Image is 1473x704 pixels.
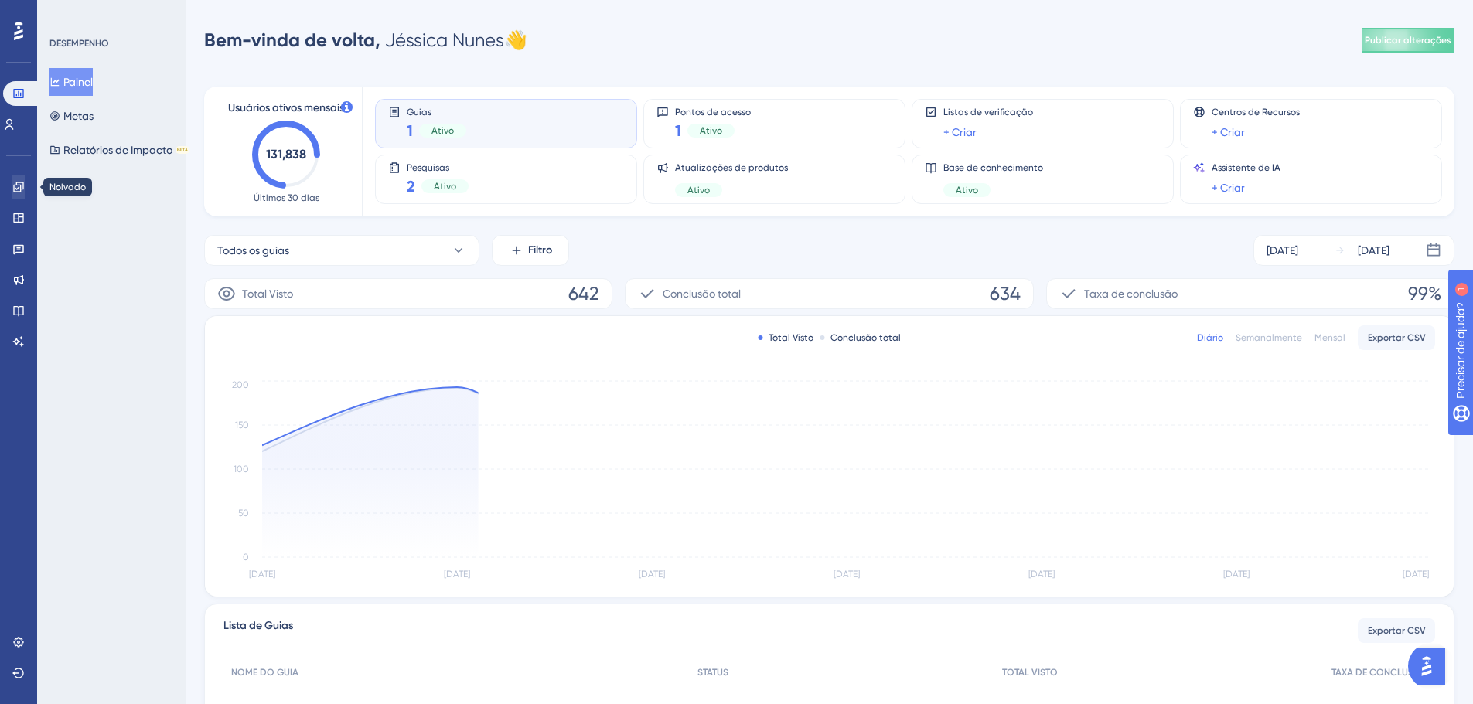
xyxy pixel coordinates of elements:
font: Total Visto [769,332,813,343]
font: 642 [568,283,599,304]
font: Usuários ativos mensais [228,101,344,114]
font: Bem-vinda de volta, [204,29,380,51]
font: 634 [990,283,1021,304]
tspan: 200 [232,379,249,390]
button: Filtro [492,235,569,266]
font: Conclusão total [663,287,741,300]
font: Pontos de acesso [675,107,751,117]
button: Painel [49,68,93,96]
font: NOME DO GUIA [231,667,298,678]
font: Metas [63,110,94,122]
tspan: [DATE] [639,569,665,580]
font: Ativo [434,181,456,192]
tspan: [DATE] [444,569,470,580]
font: Atualizações de produtos [675,162,788,173]
font: Conclusão total [830,332,901,343]
tspan: [DATE] [834,569,860,580]
font: BETA [177,147,188,152]
font: Semanalmente [1236,332,1302,343]
font: Taxa de conclusão [1084,287,1178,300]
font: Total Visto [242,287,293,300]
font: STATUS [697,667,728,678]
font: + Criar [1212,182,1245,194]
font: Lista de Guias [223,619,293,632]
font: DESEMPENHO [49,38,109,49]
font: Todos os guias [217,244,289,257]
font: Guias [407,107,431,117]
tspan: [DATE] [1028,569,1055,580]
font: Jéssica Nunes [385,29,504,51]
font: 2 [407,177,415,196]
font: [DATE] [1267,244,1298,257]
font: 1 [675,121,681,140]
text: 131,838 [266,147,306,162]
button: Todos os guias [204,235,479,266]
tspan: 50 [238,508,249,519]
font: + Criar [943,126,977,138]
font: Painel [63,76,93,88]
button: Publicar alterações [1362,28,1454,53]
font: Exportar CSV [1368,625,1426,636]
tspan: [DATE] [1403,569,1429,580]
font: Publicar alterações [1365,35,1451,46]
font: TOTAL VISTO [1002,667,1058,678]
font: Listas de verificação [943,107,1033,117]
font: TAXA DE CONCLUSÃO [1331,667,1427,678]
font: + Criar [1212,126,1245,138]
button: Exportar CSV [1358,618,1435,643]
font: Filtro [528,243,552,257]
button: Relatórios de ImpactoBETA [49,136,189,164]
font: 99% [1408,283,1441,304]
tspan: 150 [235,420,249,430]
font: Ativo [700,125,722,136]
font: Pesquisas [407,162,449,173]
font: Mensal [1314,332,1345,343]
font: Diário [1197,332,1223,343]
font: 👋 [504,29,527,51]
font: Ativo [431,125,454,136]
font: Relatórios de Impacto [63,144,172,156]
tspan: 0 [243,552,249,563]
tspan: [DATE] [249,569,275,580]
font: 1 [407,121,413,140]
font: Exportar CSV [1368,332,1426,343]
font: Centros de Recursos [1212,107,1300,117]
tspan: 100 [234,464,249,474]
font: Base de conhecimento [943,162,1043,173]
font: Precisar de ajuda? [36,7,133,19]
iframe: Iniciador do Assistente de IA do UserGuiding [1408,643,1454,689]
font: Assistente de IA [1212,162,1280,173]
tspan: [DATE] [1223,569,1250,580]
font: 1 [144,9,148,18]
font: Ativo [956,185,978,196]
font: [DATE] [1358,244,1389,257]
font: Ativo [687,185,710,196]
button: Exportar CSV [1358,325,1435,350]
font: Últimos 30 dias [254,192,319,203]
button: Metas [49,102,94,130]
